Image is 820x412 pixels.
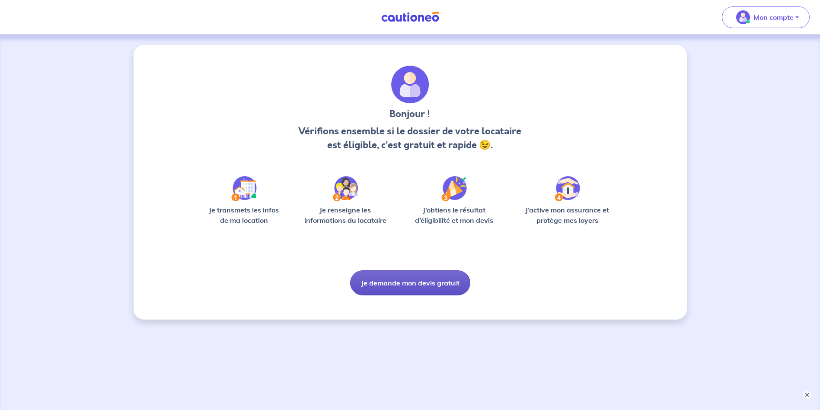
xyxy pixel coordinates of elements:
p: Je renseigne les informations du locataire [299,205,392,225]
img: Cautioneo [378,12,443,22]
p: Je transmets les infos de ma location [203,205,285,225]
img: /static/bfff1cf634d835d9112899e6a3df1a5d/Step-4.svg [555,176,580,201]
p: Vérifions ensemble si le dossier de votre locataire est éligible, c’est gratuit et rapide 😉. [296,124,524,152]
img: /static/90a569abe86eec82015bcaae536bd8e6/Step-1.svg [231,176,257,201]
img: illu_account_valid_menu.svg [736,10,750,24]
p: J’active mon assurance et protège mes loyers [517,205,618,225]
img: /static/c0a346edaed446bb123850d2d04ad552/Step-2.svg [333,176,358,201]
button: × [803,390,811,399]
p: Mon compte [753,12,794,22]
p: J’obtiens le résultat d’éligibilité et mon devis [405,205,503,225]
button: Je demande mon devis gratuit [350,270,470,295]
img: /static/f3e743aab9439237c3e2196e4328bba9/Step-3.svg [441,176,467,201]
img: archivate [391,66,429,104]
button: illu_account_valid_menu.svgMon compte [722,6,810,28]
h3: Bonjour ! [296,107,524,121]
